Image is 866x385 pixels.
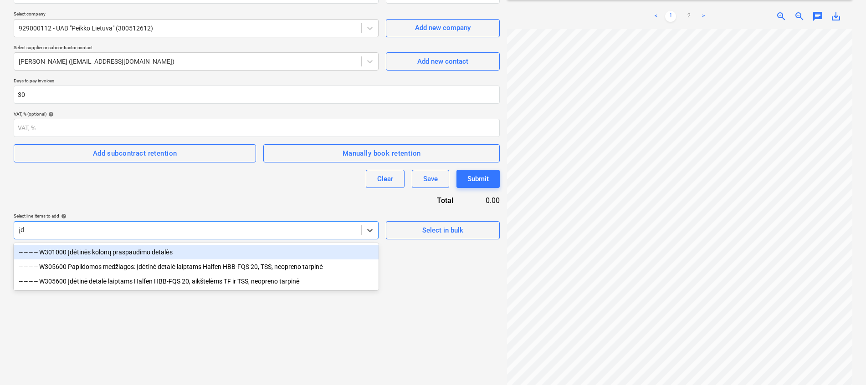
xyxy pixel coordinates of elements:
[14,274,379,289] div: -- -- -- -- W305600 Įdėtinė detalė laiptams Halfen HBB-FQS 20, aikštelėms TF ir TSS, neopreno tar...
[386,52,500,71] button: Add new contact
[59,213,67,219] span: help
[651,11,661,22] a: Previous page
[14,245,379,259] div: -- -- -- -- W301000 Įdėtinės kolonų praspaudimo detalės
[412,170,449,188] button: Save
[14,144,256,162] button: Add subcontract retention
[386,19,500,37] button: Add new company
[776,11,787,22] span: zoom_in
[683,11,694,22] a: Page 2
[14,111,500,117] div: VAT, % (optional)
[381,195,468,206] div: Total
[14,78,500,86] p: Days to pay invoices
[14,86,500,104] input: Days to pay invoices
[343,147,421,159] div: Manually book retention
[14,213,379,219] div: Select line-items to add
[417,56,468,67] div: Add new contact
[46,111,54,117] span: help
[386,221,500,239] button: Select in bulk
[14,119,500,137] input: VAT, %
[14,11,379,19] p: Select company
[698,11,709,22] a: Next page
[422,224,463,236] div: Select in bulk
[415,22,471,34] div: Add new company
[820,341,866,385] iframe: Chat Widget
[456,170,500,188] button: Submit
[263,144,500,162] button: Manually book retention
[665,11,676,22] a: Page 1 is your current page
[423,173,438,185] div: Save
[93,147,177,159] div: Add subcontract retention
[794,11,805,22] span: zoom_out
[377,173,393,185] div: Clear
[366,170,405,188] button: Clear
[812,11,823,22] span: chat
[14,259,379,274] div: -- -- -- -- W305600 Papildomos medžiagos: Įdėtinė detalė laiptams Halfen HBB-FQS 20, TSS, neopren...
[830,11,841,22] span: save_alt
[467,173,489,185] div: Submit
[14,45,379,52] p: Select supplier or subcontractor contact
[468,195,500,206] div: 0.00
